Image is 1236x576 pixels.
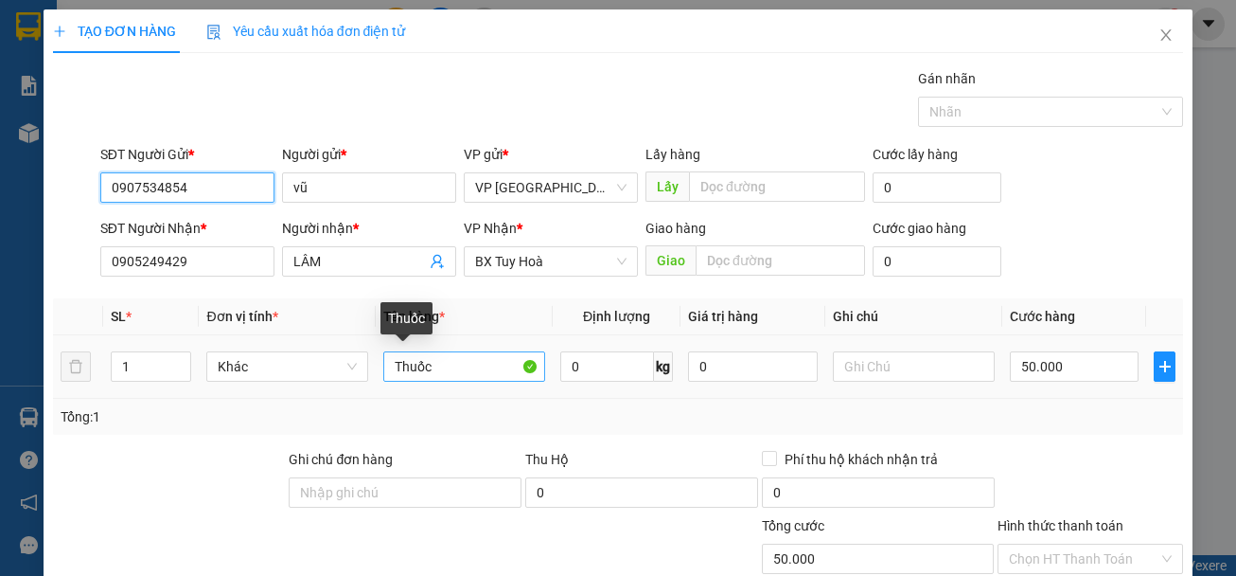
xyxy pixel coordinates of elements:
li: Cúc Tùng Limousine [9,9,274,81]
div: Người gửi [282,144,456,165]
span: Cước hàng [1010,309,1075,324]
span: Khác [218,352,357,381]
th: Ghi chú [825,298,1002,335]
span: plus [53,25,66,38]
span: Lấy hàng [645,147,700,162]
span: environment [131,127,144,140]
input: Ghi chú đơn hàng [289,477,521,508]
label: Cước lấy hàng [873,147,958,162]
span: VP Nha Trang xe Limousine [475,173,627,202]
span: plus [1155,359,1174,374]
span: kg [654,351,673,382]
div: SĐT Người Gửi [100,144,274,165]
input: Ghi Chú [833,351,995,382]
label: Gán nhãn [918,71,976,86]
span: Định lượng [583,309,650,324]
li: VP BX Tuy Hoà [131,102,252,123]
div: VP gửi [464,144,638,165]
span: Lấy [645,171,689,202]
label: Ghi chú đơn hàng [289,452,393,467]
button: delete [61,351,91,382]
span: Giao [645,245,696,276]
span: Đơn vị tính [206,309,277,324]
div: SĐT Người Nhận [100,218,274,239]
div: Thuốc [380,302,433,334]
input: VD: Bàn, Ghế [383,351,545,382]
label: Hình thức thanh toán [998,518,1123,533]
button: Close [1139,9,1192,63]
div: Người nhận [282,218,456,239]
span: TẠO ĐƠN HÀNG [53,24,176,39]
span: Phí thu hộ khách nhận trả [777,449,945,470]
span: VP Nhận [464,221,517,236]
span: SL [111,309,126,324]
span: close [1158,27,1174,43]
input: Cước lấy hàng [873,172,1001,203]
span: user-add [430,254,445,269]
img: icon [206,25,221,40]
span: Giao hàng [645,221,706,236]
input: Cước giao hàng [873,246,1001,277]
div: Tổng: 1 [61,406,479,427]
input: Dọc đường [689,171,865,202]
input: 0 [688,351,818,382]
label: Cước giao hàng [873,221,966,236]
button: plus [1154,351,1175,382]
span: Tổng cước [762,518,824,533]
span: Giá trị hàng [688,309,758,324]
span: Thu Hộ [525,452,569,467]
span: Yêu cầu xuất hóa đơn điện tử [206,24,406,39]
li: VP VP [GEOGRAPHIC_DATA] xe Limousine [9,102,131,165]
span: BX Tuy Hoà [475,247,627,276]
input: Dọc đường [696,245,865,276]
